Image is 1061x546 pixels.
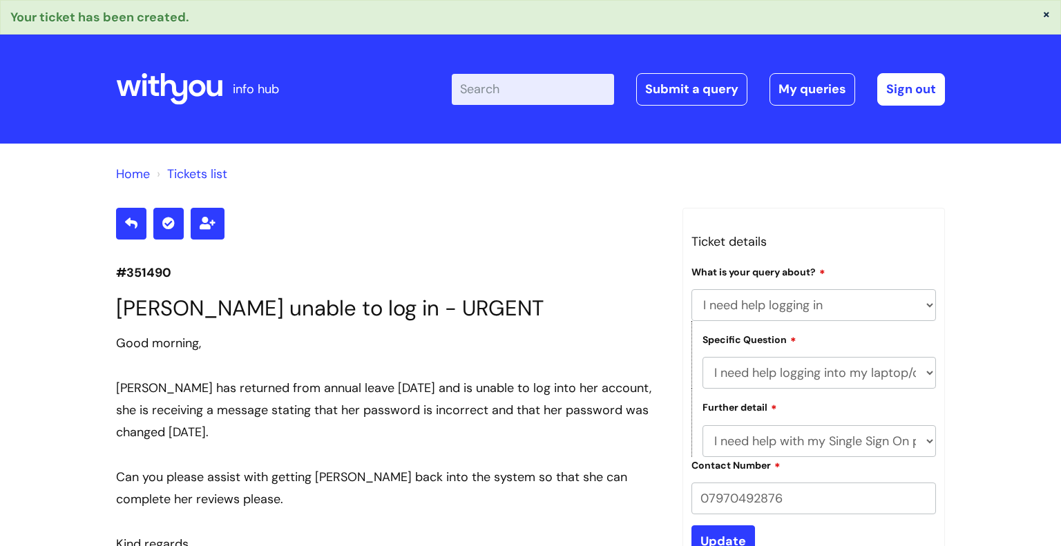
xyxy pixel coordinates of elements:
[452,73,945,105] div: | -
[770,73,855,105] a: My queries
[691,231,936,253] h3: Ticket details
[636,73,747,105] a: Submit a query
[116,166,150,182] a: Home
[116,262,662,284] p: #351490
[691,264,825,278] label: What is your query about?
[877,73,945,105] a: Sign out
[116,295,662,321] h1: [PERSON_NAME] unable to log in - URGENT
[1042,8,1051,20] button: ×
[233,78,279,100] p: info hub
[691,458,781,471] label: Contact Number
[702,332,796,346] label: Specific Question
[452,74,614,104] input: Search
[116,163,150,185] li: Solution home
[167,166,227,182] a: Tickets list
[153,163,227,185] li: Tickets list
[702,400,777,413] label: Further detail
